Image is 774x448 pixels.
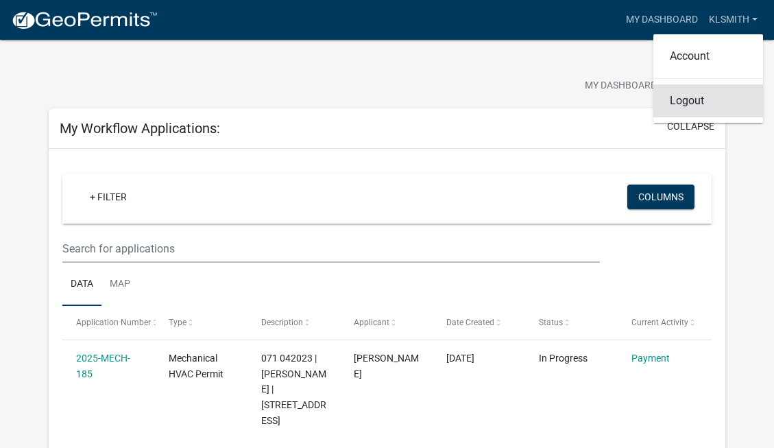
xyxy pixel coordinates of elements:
a: Logout [653,84,763,117]
datatable-header-cell: Applicant [341,306,433,339]
button: My Dashboard Settingssettings [574,73,733,99]
datatable-header-cell: Status [526,306,618,339]
span: 071 042023 | KEVIN L. SMITH | 1145 PLEASANT HILL ROAD [261,353,326,426]
span: Current Activity [631,318,688,327]
span: In Progress [539,353,588,364]
span: Status [539,318,563,327]
datatable-header-cell: Date Created [433,306,526,339]
span: Description [261,318,303,327]
a: + Filter [79,185,138,209]
span: Type [169,318,186,327]
a: My Dashboard [620,7,703,33]
a: Account [653,40,763,73]
span: Application Number [76,318,151,327]
input: Search for applications [62,235,599,263]
datatable-header-cell: Type [156,306,248,339]
a: 2025-MECH-185 [76,353,130,379]
span: My Dashboard Settings [585,78,703,95]
a: Payment [631,353,670,364]
span: 07/29/2025 [446,353,474,364]
span: Kevin L. Smith [354,353,419,379]
h5: My Workflow Applications: [60,120,220,137]
a: Map [101,263,138,307]
datatable-header-cell: Description [248,306,341,339]
datatable-header-cell: Current Activity [618,306,711,339]
span: Mechanical HVAC Permit [169,353,223,379]
a: Klsmith [703,7,763,33]
button: Columns [627,185,694,209]
span: Date Created [446,318,494,327]
span: Applicant [354,318,389,327]
a: Data [62,263,101,307]
datatable-header-cell: Application Number [62,306,155,339]
div: Klsmith [653,34,763,123]
button: collapse [667,119,714,134]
